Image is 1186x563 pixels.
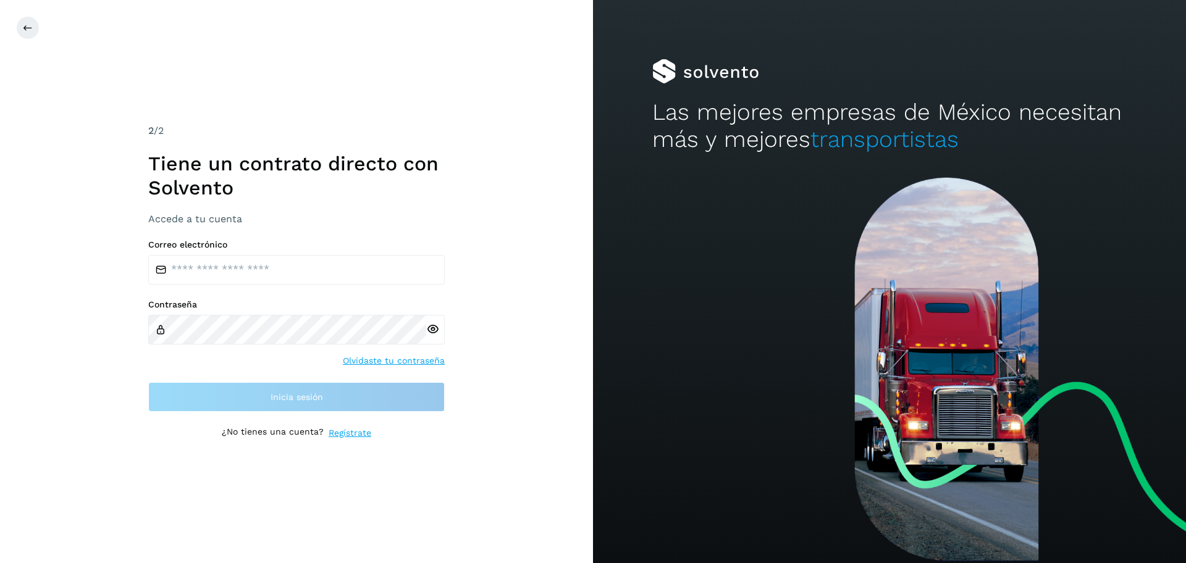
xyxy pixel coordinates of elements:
span: 2 [148,125,154,136]
div: /2 [148,123,445,138]
button: Inicia sesión [148,382,445,412]
label: Correo electrónico [148,240,445,250]
span: transportistas [810,126,959,152]
a: Olvidaste tu contraseña [343,354,445,367]
p: ¿No tienes una cuenta? [222,427,324,440]
span: Inicia sesión [271,393,323,401]
a: Regístrate [329,427,371,440]
h1: Tiene un contrato directo con Solvento [148,152,445,199]
label: Contraseña [148,299,445,310]
h2: Las mejores empresas de México necesitan más y mejores [652,99,1127,154]
h3: Accede a tu cuenta [148,213,445,225]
